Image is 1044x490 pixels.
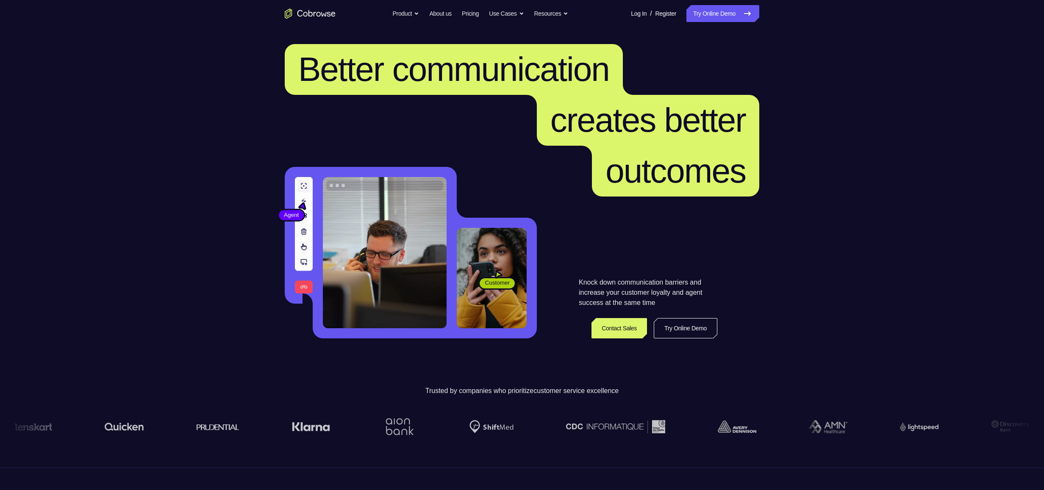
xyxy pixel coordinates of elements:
[323,177,447,328] img: A customer support agent talking on the phone
[716,421,755,433] img: avery-dennison
[298,50,609,88] span: Better communication
[457,228,527,328] img: A customer holding their phone
[295,177,313,293] img: A series of tools used in co-browsing sessions
[393,5,419,22] button: Product
[654,318,717,338] a: Try Online Demo
[489,5,524,22] button: Use Cases
[605,152,746,190] span: outcomes
[550,101,746,139] span: creates better
[462,5,479,22] a: Pricing
[285,8,336,19] a: Go to the home page
[468,420,512,433] img: Shiftmed
[480,279,515,287] span: Customer
[650,8,652,19] span: /
[686,5,759,22] a: Try Online Demo
[291,422,329,432] img: Klarna
[533,387,619,394] span: customer service excellence
[899,422,937,431] img: Lightspeed
[565,420,664,433] img: CDC Informatique
[591,318,647,338] a: Contact Sales
[195,424,238,430] img: prudential
[429,5,451,22] a: About us
[808,420,846,433] img: AMN Healthcare
[631,5,647,22] a: Log In
[103,420,143,433] img: quicken
[579,277,717,308] p: Knock down communication barriers and increase your customer loyalty and agent success at the sam...
[381,410,416,444] img: Aion Bank
[279,211,304,219] span: Agent
[534,5,569,22] button: Resources
[655,5,676,22] a: Register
